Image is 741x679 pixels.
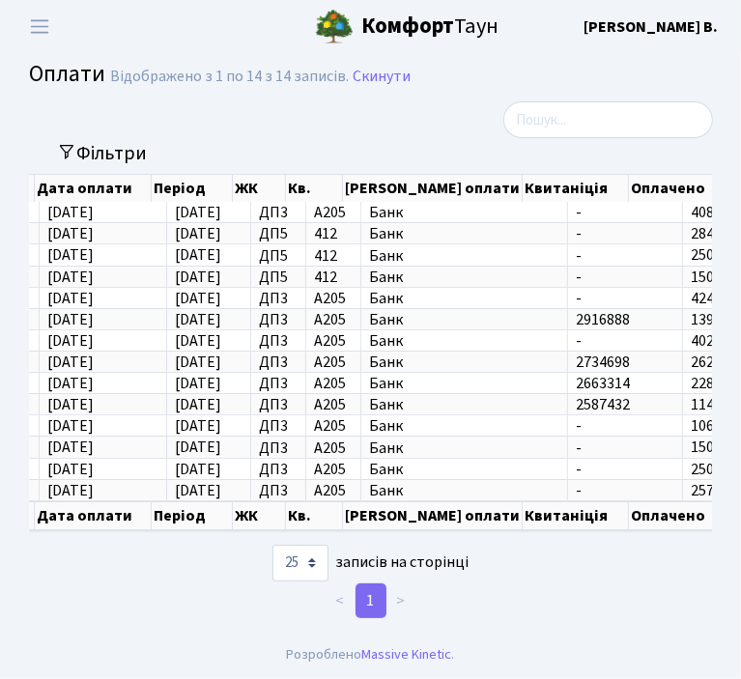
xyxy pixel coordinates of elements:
span: А205 [314,205,353,220]
a: Massive Kinetic [362,644,452,665]
span: [DATE] [47,394,94,415]
th: ЖК [233,501,286,530]
span: А205 [314,462,353,477]
span: 412 [314,248,353,264]
span: Банк [369,418,559,434]
th: Період [152,501,233,530]
th: Кв. [286,501,343,530]
span: 4022.07 [691,330,740,352]
span: ДП3 [259,397,298,412]
th: Період [152,175,233,202]
span: [DATE] [175,438,221,459]
span: 1500 [691,438,722,459]
span: 4244.09 [691,288,740,309]
span: А205 [314,483,353,498]
span: 1064.48 [691,415,740,437]
span: Банк [369,291,559,306]
span: ДП3 [259,418,298,434]
span: Банк [369,333,559,349]
a: 1 [356,583,386,618]
span: А205 [314,418,353,434]
span: [DATE] [47,267,94,288]
span: [DATE] [47,330,94,352]
span: 2663314 [576,376,674,391]
span: Банк [369,248,559,264]
span: А205 [314,354,353,370]
span: 2916888 [576,312,674,327]
label: записів на сторінці [272,545,468,581]
span: ДП5 [259,226,298,241]
span: Банк [369,205,559,220]
span: - [576,205,674,220]
select: записів на сторінці [272,545,328,581]
th: Оплачено [629,501,727,530]
span: ДП3 [259,462,298,477]
span: 2280.37 [691,373,740,394]
span: [DATE] [175,288,221,309]
span: 2734698 [576,354,674,370]
span: 2625.94 [691,352,740,373]
span: [DATE] [175,267,221,288]
span: 2500 [691,245,722,267]
span: Банк [369,462,559,477]
span: - [576,483,674,498]
span: А205 [314,376,353,391]
span: Банк [369,354,559,370]
span: [DATE] [47,202,94,223]
span: ДП5 [259,269,298,285]
span: - [576,291,674,306]
th: Кв. [286,175,343,202]
span: Банк [369,376,559,391]
span: - [576,248,674,264]
th: [PERSON_NAME] оплати [343,175,523,202]
th: Оплачено [629,175,727,202]
b: [PERSON_NAME] В. [584,16,718,38]
span: А205 [314,333,353,349]
a: [PERSON_NAME] В. [584,15,718,39]
th: Квитаніція [523,175,629,202]
img: logo.png [315,8,354,46]
span: ДП3 [259,440,298,456]
b: Комфорт [361,11,454,42]
span: [DATE] [175,459,221,480]
span: Оплати [29,57,105,91]
th: Дата оплати [35,501,152,530]
span: ДП3 [259,205,298,220]
span: ДП3 [259,483,298,498]
span: [DATE] [47,309,94,330]
span: 2587432 [576,397,674,412]
input: Пошук... [503,101,713,138]
span: [DATE] [47,373,94,394]
span: - [576,269,674,285]
span: [DATE] [47,459,94,480]
span: 2573.79 [691,480,740,501]
span: 412 [314,226,353,241]
span: 1140.49 [691,394,740,415]
span: 412 [314,269,353,285]
span: 2500 [691,459,722,480]
span: А205 [314,440,353,456]
span: Банк [369,397,559,412]
span: [DATE] [175,480,221,501]
button: Переключити фільтри [44,138,159,168]
span: - [576,418,674,434]
th: [PERSON_NAME] оплати [343,501,523,530]
span: - [576,440,674,456]
span: [DATE] [175,415,221,437]
div: Розроблено . [287,644,455,665]
span: [DATE] [175,245,221,267]
span: 1500 [691,267,722,288]
span: [DATE] [175,394,221,415]
span: Банк [369,440,559,456]
span: [DATE] [175,373,221,394]
a: Скинути [353,68,411,86]
span: [DATE] [47,223,94,244]
span: - [576,226,674,241]
span: ДП3 [259,291,298,306]
span: ДП3 [259,354,298,370]
span: [DATE] [47,415,94,437]
span: А205 [314,291,353,306]
span: Таун [361,11,499,43]
span: ДП3 [259,376,298,391]
span: - [576,333,674,349]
